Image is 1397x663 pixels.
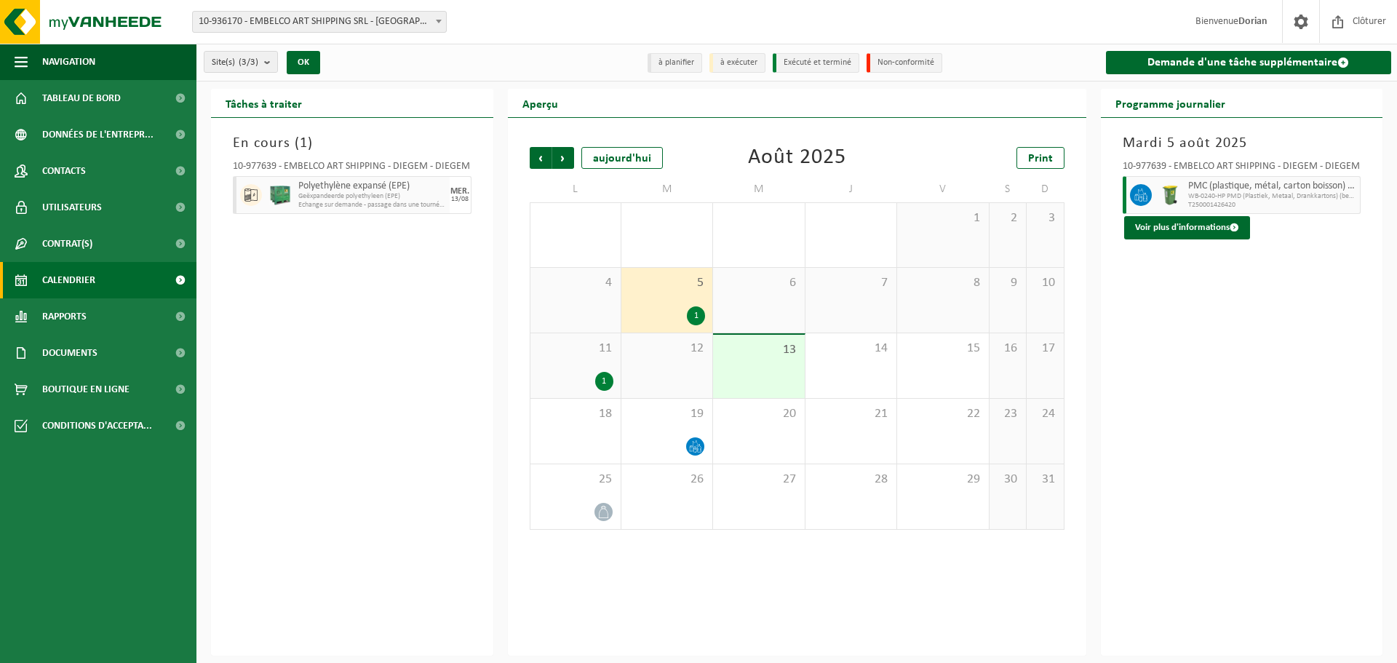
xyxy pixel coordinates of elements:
[629,406,705,422] span: 19
[450,187,469,196] div: MER.
[298,192,446,201] span: Geëxpandeerde polyethyleen (EPE)
[997,472,1019,488] span: 30
[1188,180,1357,192] span: PMC (plastique, métal, carton boisson) (industriel)
[269,184,291,206] img: PB-HB-1400-HPE-GN-01
[904,275,981,291] span: 8
[904,472,981,488] span: 29
[621,176,713,202] td: M
[713,176,805,202] td: M
[595,372,613,391] div: 1
[204,51,278,73] button: Site(s)(3/3)
[997,210,1019,226] span: 2
[233,132,471,154] h3: En cours ( )
[192,11,447,33] span: 10-936170 - EMBELCO ART SHIPPING SRL - ETTERBEEK
[193,12,446,32] span: 10-936170 - EMBELCO ART SHIPPING SRL - ETTERBEEK
[42,116,154,153] span: Données de l'entrepr...
[42,153,86,189] span: Contacts
[233,162,471,176] div: 10-977639 - EMBELCO ART SHIPPING - DIEGEM - DIEGEM
[1034,406,1056,422] span: 24
[42,408,152,444] span: Conditions d'accepta...
[298,201,446,210] span: Echange sur demande - passage dans une tournée fixe (traitement inclus)
[1101,89,1240,117] h2: Programme journalier
[997,406,1019,422] span: 23
[813,472,889,488] span: 28
[629,341,705,357] span: 12
[813,406,889,422] span: 21
[581,147,663,169] div: aujourd'hui
[42,298,87,335] span: Rapports
[720,342,797,358] span: 13
[298,180,446,192] span: Polyethylène expansé (EPE)
[990,176,1027,202] td: S
[538,275,613,291] span: 4
[867,53,942,73] li: Non-conformité
[904,341,981,357] span: 15
[300,136,308,151] span: 1
[211,89,317,117] h2: Tâches à traiter
[904,406,981,422] span: 22
[287,51,320,74] button: OK
[239,57,258,67] count: (3/3)
[1238,16,1267,27] strong: Dorian
[687,306,705,325] div: 1
[813,275,889,291] span: 7
[1106,51,1392,74] a: Demande d'une tâche supplémentaire
[897,176,989,202] td: V
[538,406,613,422] span: 18
[42,80,121,116] span: Tableau de bord
[530,147,552,169] span: Précédent
[997,275,1019,291] span: 9
[1188,192,1357,201] span: WB-0240-HP PMD (Plastiek, Metaal, Drankkartons) (bedrijven)
[1027,176,1064,202] td: D
[451,196,469,203] div: 13/08
[629,472,705,488] span: 26
[42,335,97,371] span: Documents
[1123,162,1361,176] div: 10-977639 - EMBELCO ART SHIPPING - DIEGEM - DIEGEM
[538,341,613,357] span: 11
[538,472,613,488] span: 25
[1028,153,1053,164] span: Print
[42,44,95,80] span: Navigation
[720,472,797,488] span: 27
[508,89,573,117] h2: Aperçu
[813,341,889,357] span: 14
[709,53,765,73] li: à exécuter
[648,53,702,73] li: à planifier
[1123,132,1361,154] h3: Mardi 5 août 2025
[1188,201,1357,210] span: T250001426420
[42,371,130,408] span: Boutique en ligne
[1034,275,1056,291] span: 10
[748,147,846,169] div: Août 2025
[212,52,258,74] span: Site(s)
[1124,216,1250,239] button: Voir plus d'informations
[720,406,797,422] span: 20
[773,53,859,73] li: Exécuté et terminé
[1034,341,1056,357] span: 17
[720,275,797,291] span: 6
[1159,184,1181,206] img: WB-0240-HPE-GN-50
[42,226,92,262] span: Contrat(s)
[1034,472,1056,488] span: 31
[42,189,102,226] span: Utilisateurs
[805,176,897,202] td: J
[904,210,981,226] span: 1
[1016,147,1064,169] a: Print
[629,275,705,291] span: 5
[42,262,95,298] span: Calendrier
[552,147,574,169] span: Suivant
[1034,210,1056,226] span: 3
[530,176,621,202] td: L
[997,341,1019,357] span: 16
